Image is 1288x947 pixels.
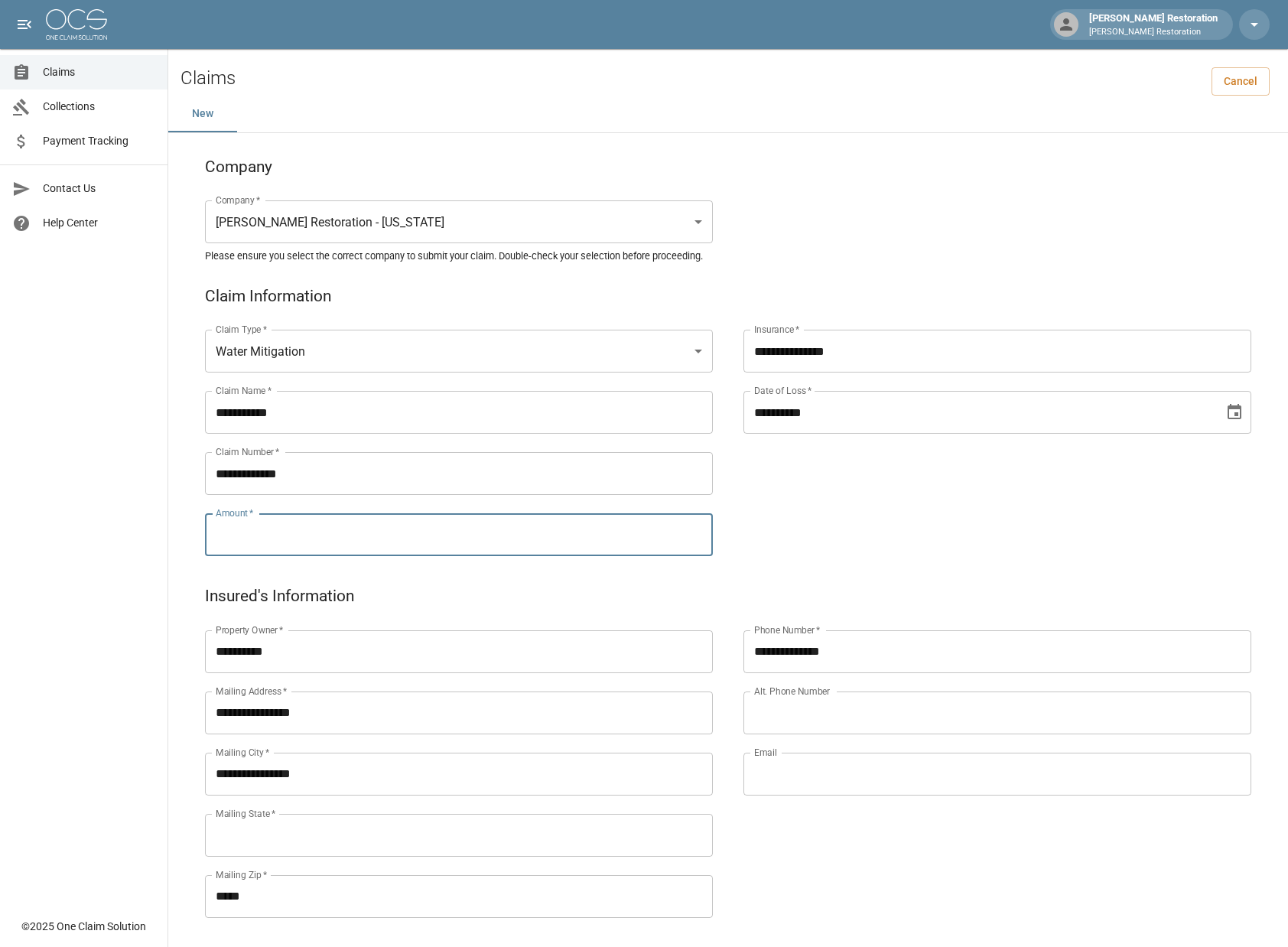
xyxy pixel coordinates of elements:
div: [PERSON_NAME] Restoration - [US_STATE] [205,200,713,243]
button: New [168,96,237,132]
label: Claim Type [216,323,267,336]
p: [PERSON_NAME] Restoration [1089,26,1218,39]
label: Alt. Phone Number [754,685,830,698]
span: Help Center [43,215,155,231]
span: Collections [43,99,155,115]
label: Mailing State [216,807,275,820]
label: Insurance [754,323,799,336]
label: Property Owner [216,623,284,636]
label: Phone Number [754,623,820,636]
button: Choose date, selected date is Jul 26, 2025 [1219,397,1250,428]
label: Mailing City [216,746,270,759]
a: Cancel [1212,67,1270,96]
label: Claim Name [216,384,272,397]
label: Date of Loss [754,384,812,397]
div: Water Mitigation [205,330,713,373]
label: Company [216,194,261,207]
label: Email [754,746,777,759]
h5: Please ensure you select the correct company to submit your claim. Double-check your selection be... [205,249,1251,262]
label: Mailing Zip [216,868,268,881]
div: dynamic tabs [168,96,1288,132]
label: Claim Number [216,445,279,458]
label: Amount [216,506,254,519]
h2: Claims [181,67,236,89]
span: Payment Tracking [43,133,155,149]
label: Mailing Address [216,685,287,698]
div: © 2025 One Claim Solution [21,919,146,934]
div: [PERSON_NAME] Restoration [1083,11,1224,38]
button: open drawer [9,9,40,40]
span: Claims [43,64,155,80]
img: ocs-logo-white-transparent.png [46,9,107,40]
span: Contact Us [43,181,155,197]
